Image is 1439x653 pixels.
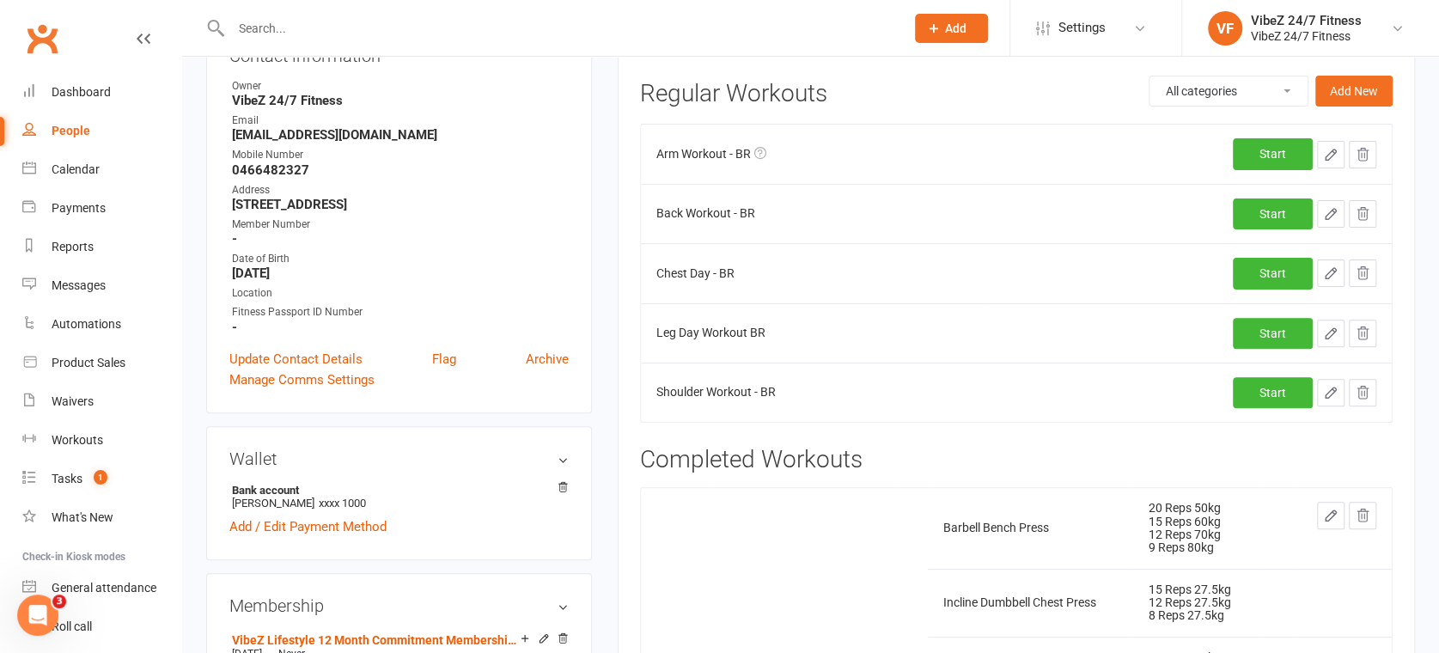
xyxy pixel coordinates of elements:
[432,349,456,369] a: Flag
[232,78,569,95] div: Owner
[928,569,1133,637] td: Incline Dumbbell Chest Press
[232,162,569,178] strong: 0466482327
[1148,583,1242,596] div: 15 Reps 27.5kg
[52,356,125,369] div: Product Sales
[641,243,989,302] td: Chest Day - BR
[1233,318,1313,349] a: Start
[52,595,66,608] span: 3
[22,344,181,382] a: Product Sales
[232,231,569,247] strong: -
[232,147,569,163] div: Mobile Number
[52,433,103,447] div: Workouts
[1233,377,1313,408] a: Start
[928,487,1133,569] td: Barbell Bench Press
[640,447,1393,473] h3: Completed Workouts
[52,619,92,633] div: Roll call
[640,81,827,107] h3: Regular Workouts
[22,569,181,607] a: General attendance kiosk mode
[17,595,58,636] iframe: Intercom live chat
[641,363,989,422] td: Shoulder Workout - BR
[21,17,64,60] a: Clubworx
[22,460,181,498] a: Tasks 1
[229,369,375,390] a: Manage Comms Settings
[232,285,569,302] div: Location
[641,303,989,363] td: Leg Day Workout BR
[52,510,113,524] div: What's New
[52,85,111,99] div: Dashboard
[229,40,569,65] h3: Contact information
[22,421,181,460] a: Workouts
[915,14,988,43] button: Add
[1148,609,1242,622] div: 8 Reps 27.5kg
[22,498,181,537] a: What's New
[94,470,107,485] span: 1
[22,189,181,228] a: Payments
[22,382,181,421] a: Waivers
[1251,28,1362,44] div: VibeZ 24/7 Fitness
[229,481,569,512] li: [PERSON_NAME]
[232,217,569,233] div: Member Number
[52,124,90,137] div: People
[52,240,94,253] div: Reports
[1148,596,1242,609] div: 12 Reps 27.5kg
[22,228,181,266] a: Reports
[52,278,106,292] div: Messages
[52,581,156,595] div: General attendance
[1315,76,1393,107] button: Add New
[22,112,181,150] a: People
[22,305,181,344] a: Automations
[229,516,387,537] a: Add / Edit Payment Method
[1208,11,1242,46] div: VF
[232,251,569,267] div: Date of Birth
[1058,9,1106,47] span: Settings
[319,497,366,510] span: xxxx 1000
[52,317,121,331] div: Automations
[1148,502,1242,515] div: 20 Reps 50kg
[1148,541,1242,554] div: 9 Reps 80kg
[232,127,569,143] strong: [EMAIL_ADDRESS][DOMAIN_NAME]
[1233,198,1313,229] a: Start
[232,182,569,198] div: Address
[641,184,989,243] td: Back Workout - BR
[226,16,893,40] input: Search...
[1251,13,1362,28] div: VibeZ 24/7 Fitness
[232,320,569,335] strong: -
[52,394,94,408] div: Waivers
[232,93,569,108] strong: VibeZ 24/7 Fitness
[232,304,569,320] div: Fitness Passport ID Number
[22,73,181,112] a: Dashboard
[232,633,521,647] a: VibeZ Lifestyle 12 Month Commitment Membership 29.90
[52,472,82,485] div: Tasks
[1148,516,1242,528] div: 15 Reps 60kg
[232,484,560,497] strong: Bank account
[1233,258,1313,289] a: Start
[52,162,100,176] div: Calendar
[232,113,569,129] div: Email
[22,607,181,646] a: Roll call
[22,150,181,189] a: Calendar
[945,21,966,35] span: Add
[229,449,569,468] h3: Wallet
[52,201,106,215] div: Payments
[1233,138,1313,169] a: Start
[641,124,989,183] td: Arm Workout - BR
[229,596,569,615] h3: Membership
[232,197,569,212] strong: [STREET_ADDRESS]
[22,266,181,305] a: Messages
[1148,528,1242,541] div: 12 Reps 70kg
[526,349,569,369] a: Archive
[229,349,363,369] a: Update Contact Details
[232,265,569,281] strong: [DATE]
